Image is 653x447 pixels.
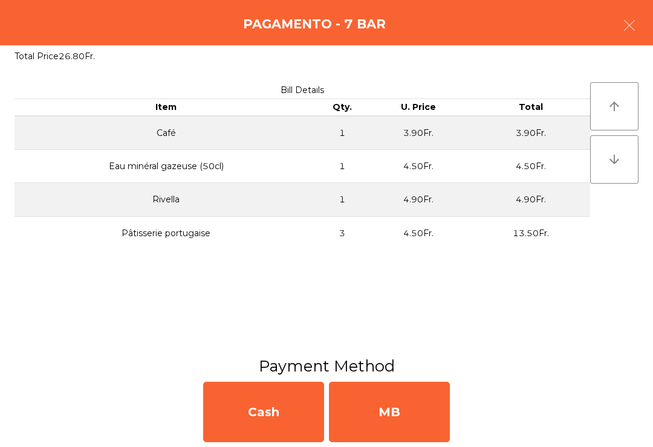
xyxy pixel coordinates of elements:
[607,152,622,167] i: arrow_downward
[318,216,366,249] td: 3
[318,116,366,150] td: 1
[15,183,318,216] td: Rivella
[15,51,59,62] span: Total Price
[471,216,590,249] td: 13.50Fr.
[203,382,324,442] div: Cash
[281,85,324,95] span: Bill Details
[318,150,366,183] td: 1
[471,99,590,116] th: Total
[366,183,472,216] td: 4.90Fr.
[15,150,318,183] td: Eau minéral gazeuse (50cl)
[15,99,318,116] th: Item
[471,116,590,150] td: 3.90Fr.
[329,382,450,442] div: MB
[471,150,590,183] td: 4.50Fr.
[243,15,386,33] h4: Pagamento - 7 BAR
[15,216,318,249] td: Pâtisserie portugaise
[366,150,472,183] td: 4.50Fr.
[15,116,318,150] td: Café
[590,82,638,130] button: arrow_upward
[590,135,638,184] button: arrow_downward
[366,216,472,249] td: 4.50Fr.
[607,99,622,114] i: arrow_upward
[59,51,95,62] span: 26.80Fr.
[9,355,644,377] h3: Payment Method
[366,99,472,116] th: U. Price
[318,99,366,116] th: Qty.
[471,183,590,216] td: 4.90Fr.
[366,116,472,150] td: 3.90Fr.
[318,183,366,216] td: 1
